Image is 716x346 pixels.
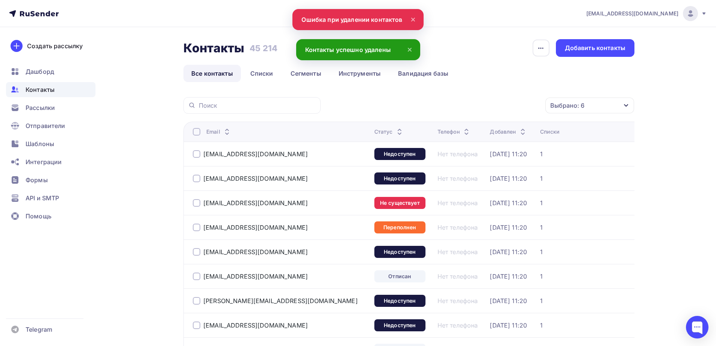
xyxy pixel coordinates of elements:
a: Контакты [6,82,95,97]
a: 1 [540,150,543,158]
a: Отписан [374,270,425,282]
a: 1 [540,273,543,280]
a: [DATE] 11:20 [490,175,527,182]
a: Нет телефона [437,199,478,207]
a: [EMAIL_ADDRESS][DOMAIN_NAME] [203,248,308,256]
div: Email [206,128,232,136]
a: [DATE] 11:20 [490,297,527,305]
a: [EMAIL_ADDRESS][DOMAIN_NAME] [203,150,308,158]
a: [EMAIL_ADDRESS][DOMAIN_NAME] [203,322,308,329]
span: Дашборд [26,67,54,76]
a: Списки [242,65,281,82]
span: Формы [26,175,48,184]
div: Статус [374,128,404,136]
div: Добавить контакты [565,44,625,52]
a: [DATE] 11:20 [490,199,527,207]
a: [DATE] 11:20 [490,273,527,280]
a: Нет телефона [437,248,478,256]
a: [DATE] 11:20 [490,150,527,158]
h2: Контакты [183,41,244,56]
a: [EMAIL_ADDRESS][DOMAIN_NAME] [586,6,707,21]
a: [EMAIL_ADDRESS][DOMAIN_NAME] [203,199,308,207]
a: Шаблоны [6,136,95,151]
a: 1 [540,199,543,207]
span: Telegram [26,325,52,334]
div: Телефон [437,128,471,136]
a: Сегменты [283,65,329,82]
a: Переполнен [374,221,425,233]
a: [EMAIL_ADDRESS][DOMAIN_NAME] [203,273,308,280]
a: Все контакты [183,65,241,82]
a: 1 [540,322,543,329]
span: Интеграции [26,157,62,166]
a: Нет телефона [437,150,478,158]
span: [EMAIL_ADDRESS][DOMAIN_NAME] [586,10,678,17]
a: Инструменты [331,65,389,82]
a: Недоступен [374,172,425,184]
a: 1 [540,175,543,182]
a: Нет телефона [437,322,478,329]
button: Выбрано: 6 [545,97,634,114]
a: 1 [540,248,543,256]
a: [EMAIL_ADDRESS][DOMAIN_NAME] [203,224,308,231]
div: [EMAIL_ADDRESS][DOMAIN_NAME] [203,175,308,182]
a: Недоступен [374,319,425,331]
a: [PERSON_NAME][EMAIL_ADDRESS][DOMAIN_NAME] [203,297,358,305]
a: [DATE] 11:20 [490,322,527,329]
a: Недоступен [374,246,425,258]
a: Валидация базы [390,65,456,82]
div: Списки [540,128,559,136]
a: [DATE] 11:20 [490,224,527,231]
a: 1 [540,224,543,231]
a: Формы [6,172,95,187]
span: Рассылки [26,103,55,112]
a: Не существует [374,197,425,209]
a: Нет телефона [437,224,478,231]
div: Создать рассылку [27,41,83,50]
a: [DATE] 11:20 [490,248,527,256]
span: API и SMTP [26,194,59,203]
a: Нет телефона [437,175,478,182]
div: Выбрано: 6 [550,101,584,110]
a: Недоступен [374,295,425,307]
a: Нет телефона [437,273,478,280]
a: Недоступен [374,148,425,160]
a: Отправители [6,118,95,133]
a: 1 [540,297,543,305]
a: Нет телефона [437,297,478,305]
input: Поиск [199,101,316,110]
span: Контакты [26,85,54,94]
